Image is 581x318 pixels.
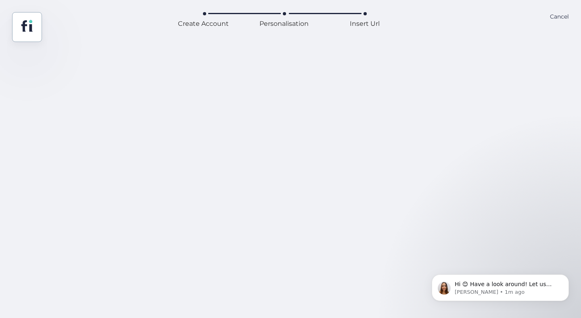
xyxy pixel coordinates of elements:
div: Insert Url [350,19,380,29]
div: Personalisation [259,19,309,29]
iframe: Intercom notifications message [420,257,581,314]
div: Create Account [178,19,229,29]
div: Cancel [550,12,569,42]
